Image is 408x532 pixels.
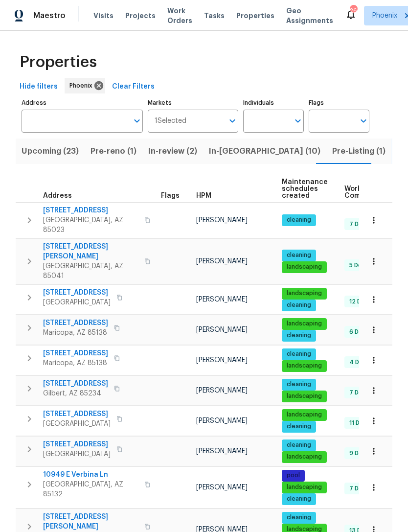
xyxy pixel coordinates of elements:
span: 1 Selected [155,117,186,125]
span: [PERSON_NAME] [196,387,248,394]
span: [PERSON_NAME] [196,258,248,265]
span: Projects [125,11,156,21]
span: [STREET_ADDRESS] [43,206,138,215]
span: landscaping [283,362,326,370]
span: landscaping [283,263,326,271]
span: Work Order Completion [344,185,406,199]
span: cleaning [283,441,315,449]
span: cleaning [283,350,315,358]
label: Markets [148,100,239,106]
span: [PERSON_NAME] [196,326,248,333]
span: 11 Done [345,419,375,427]
span: cleaning [283,216,315,224]
span: 7 Done [345,389,374,397]
label: Flags [309,100,369,106]
span: cleaning [283,513,315,522]
span: Properties [236,11,274,21]
label: Address [22,100,143,106]
span: Maricopa, AZ 85138 [43,358,108,368]
label: Individuals [243,100,304,106]
div: Phoenix [65,78,105,93]
span: landscaping [283,289,326,298]
span: Tasks [204,12,225,19]
span: cleaning [283,495,315,503]
span: HPM [196,192,211,199]
span: [PERSON_NAME] [196,217,248,224]
span: 7 Done [345,220,374,229]
span: [GEOGRAPHIC_DATA], AZ 85041 [43,261,138,281]
span: landscaping [283,411,326,419]
span: Phoenix [69,81,96,91]
button: Hide filters [16,78,62,96]
span: [PERSON_NAME] [196,296,248,303]
span: Gilbert, AZ 85234 [43,389,108,398]
span: Geo Assignments [286,6,333,25]
span: pool [283,471,304,480]
button: Clear Filters [108,78,159,96]
span: cleaning [283,422,315,431]
span: [GEOGRAPHIC_DATA], AZ 85023 [43,215,138,235]
span: 4 Done [345,358,374,367]
span: Flags [161,192,180,199]
span: Hide filters [20,81,58,93]
span: Upcoming (23) [22,144,79,158]
span: Work Orders [167,6,192,25]
span: [STREET_ADDRESS][PERSON_NAME] [43,242,138,261]
span: 12 Done [345,298,376,306]
span: cleaning [283,380,315,389]
span: [PERSON_NAME] [196,448,248,455]
span: landscaping [283,453,326,461]
button: Open [130,114,144,128]
span: Pre-Listing (1) [332,144,385,158]
span: cleaning [283,331,315,340]
span: Phoenix [372,11,397,21]
span: 6 Done [345,328,374,336]
span: landscaping [283,320,326,328]
span: Maricopa, AZ 85138 [43,328,108,338]
span: 7 Done [345,485,374,493]
span: cleaning [283,301,315,309]
span: [PERSON_NAME] [196,484,248,491]
span: [STREET_ADDRESS][PERSON_NAME] [43,512,138,532]
span: Maintenance schedules created [282,179,328,199]
button: Open [226,114,239,128]
span: [GEOGRAPHIC_DATA] [43,298,111,307]
span: In-review (2) [148,144,197,158]
span: [STREET_ADDRESS] [43,348,108,358]
span: 10949 E Verbina Ln [43,470,138,480]
span: [STREET_ADDRESS] [43,379,108,389]
span: [GEOGRAPHIC_DATA] [43,449,111,459]
button: Open [291,114,305,128]
span: [PERSON_NAME] [196,417,248,424]
span: landscaping [283,392,326,400]
span: Pre-reno (1) [91,144,136,158]
span: cleaning [283,251,315,259]
span: landscaping [283,483,326,491]
span: Clear Filters [112,81,155,93]
span: [STREET_ADDRESS] [43,318,108,328]
span: [GEOGRAPHIC_DATA], AZ 85132 [43,480,138,499]
span: [PERSON_NAME] [196,357,248,364]
span: Maestro [33,11,66,21]
span: In-[GEOGRAPHIC_DATA] (10) [209,144,320,158]
span: 9 Done [345,449,374,458]
span: [STREET_ADDRESS] [43,439,111,449]
span: [GEOGRAPHIC_DATA] [43,419,111,429]
button: Open [357,114,370,128]
span: Properties [20,57,97,67]
span: [STREET_ADDRESS] [43,409,111,419]
span: Visits [93,11,113,21]
span: Address [43,192,72,199]
span: [STREET_ADDRESS] [43,288,111,298]
span: 5 Done [345,261,373,270]
div: 26 [350,6,357,16]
